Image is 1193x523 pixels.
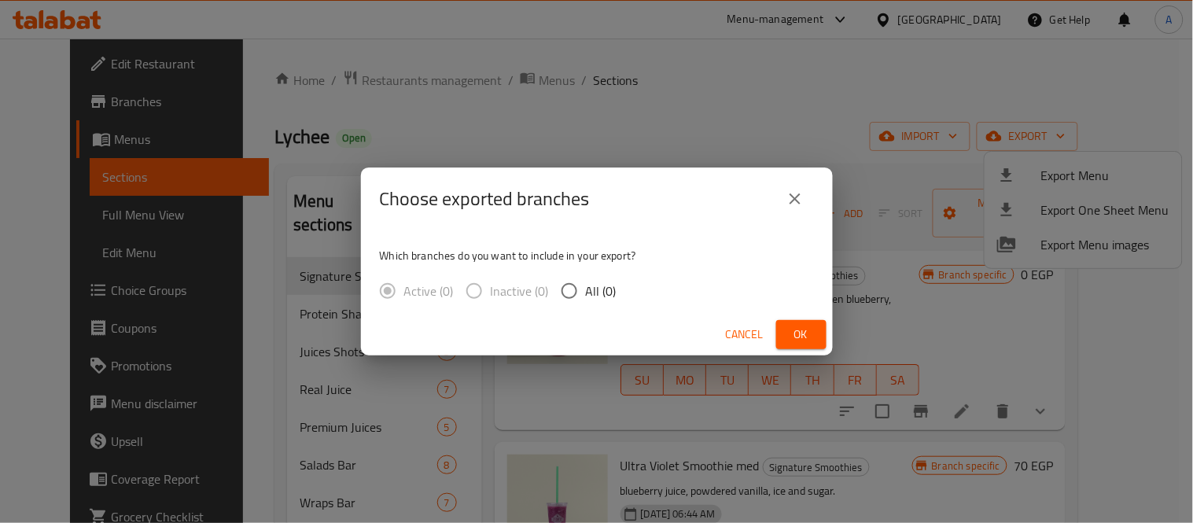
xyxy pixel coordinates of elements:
[380,248,814,263] p: Which branches do you want to include in your export?
[404,282,454,300] span: Active (0)
[720,320,770,349] button: Cancel
[726,325,764,344] span: Cancel
[776,180,814,218] button: close
[380,186,590,212] h2: Choose exported branches
[776,320,827,349] button: Ok
[491,282,549,300] span: Inactive (0)
[789,325,814,344] span: Ok
[586,282,617,300] span: All (0)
